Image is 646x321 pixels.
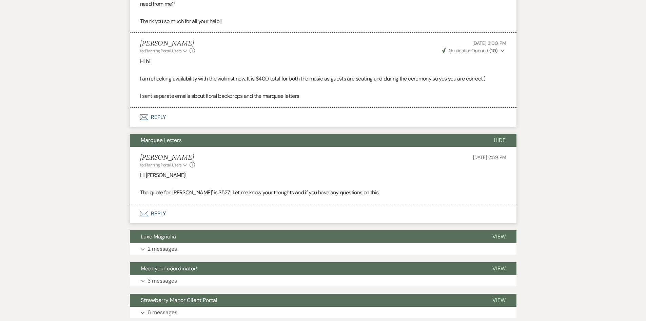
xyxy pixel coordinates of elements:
span: [DATE] 3:00 PM [472,40,506,46]
p: HI [PERSON_NAME]! [140,171,506,180]
span: [DATE] 2:59 PM [473,154,506,160]
p: I am checking availability with the violinist now. It is $400 total for both the music as guests ... [140,74,506,83]
button: Marquee Letters [130,134,483,147]
button: Reply [130,108,516,127]
button: Hide [483,134,516,147]
span: Strawberry Manor Client Portal [141,297,217,304]
button: Reply [130,204,516,223]
p: 6 messages [148,308,177,317]
p: The quote for '[PERSON_NAME]' is $527! Let me know your thoughts and if you have any questions on... [140,188,506,197]
span: View [492,233,506,240]
p: 2 messages [148,245,177,253]
span: to: Planning Portal Users [140,48,182,54]
button: 6 messages [130,307,516,318]
p: I sent separate emails about floral backdrops and the marquee letters [140,92,506,101]
p: Hi hi. [140,57,506,66]
h5: [PERSON_NAME] [140,39,195,48]
button: View [482,294,516,307]
p: 3 messages [148,277,177,285]
button: View [482,262,516,275]
button: 2 messages [130,243,516,255]
span: to: Planning Portal Users [140,162,182,168]
h5: [PERSON_NAME] [140,154,195,162]
button: Meet your coordinator! [130,262,482,275]
span: Notification [449,48,471,54]
span: Marquee Letters [141,137,182,144]
button: Luxe Magnolia [130,230,482,243]
span: Luxe Magnolia [141,233,176,240]
span: Hide [494,137,506,144]
button: 3 messages [130,275,516,287]
button: Strawberry Manor Client Portal [130,294,482,307]
span: Opened [442,48,498,54]
span: View [492,265,506,272]
span: Meet your coordinator! [141,265,197,272]
strong: ( 10 ) [489,48,498,54]
button: View [482,230,516,243]
span: View [492,297,506,304]
button: to: Planning Portal Users [140,162,188,168]
button: to: Planning Portal Users [140,48,188,54]
button: NotificationOpened (10) [441,47,506,54]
